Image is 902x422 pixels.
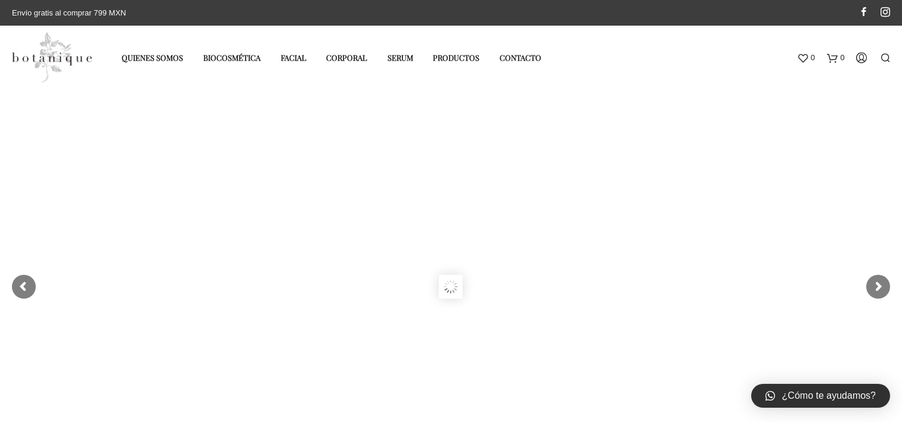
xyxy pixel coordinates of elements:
a: Quienes somos [113,48,192,67]
a: Biocosmética [194,48,269,67]
a: Corporal [317,48,376,67]
img: Productos elaborados con ingredientes naturales [12,32,92,83]
span: ¿Cómo te ayudamos? [782,389,876,403]
a: 0 [797,48,815,67]
a: Contacto [491,48,550,67]
a: 0 [827,48,845,67]
a: ¿Cómo te ayudamos? [751,384,890,408]
a: Serum [379,48,422,67]
a: Productos [424,48,488,67]
span: 0 [811,48,815,67]
a: Facial [272,48,315,67]
span: 0 [841,48,845,67]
